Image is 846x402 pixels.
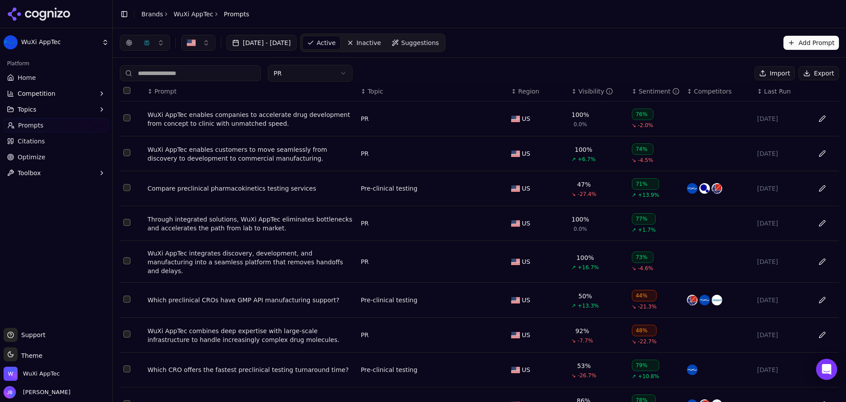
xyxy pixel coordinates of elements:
div: 100% [576,253,594,262]
div: 92% [575,327,589,335]
div: 47% [577,180,591,189]
div: 79% [632,360,659,371]
div: 53% [577,361,591,370]
img: charles river laboratories [699,295,710,305]
button: Edit in sheet [815,147,829,161]
span: ↗ [571,302,576,309]
div: PR [361,331,369,339]
img: US flag [511,259,520,265]
span: +1.7% [638,226,656,233]
span: 0.0% [574,121,587,128]
div: 76% [632,109,653,120]
span: ↘ [571,191,576,198]
img: pharmaron [712,183,722,194]
button: Select row 5 [123,257,130,264]
span: -27.4% [578,191,596,198]
span: ↗ [632,226,636,233]
th: Last Run [753,82,809,101]
button: Toolbox [4,166,109,180]
button: Topics [4,102,109,116]
div: 74% [632,143,653,155]
a: Brands [141,11,163,18]
img: evotec [699,183,710,194]
div: 73% [632,252,653,263]
button: Competition [4,86,109,101]
span: Active [317,38,336,47]
span: ↘ [571,372,576,379]
span: Topic [367,87,383,96]
span: Region [518,87,539,96]
button: Open user button [4,386,70,398]
button: Select all rows [123,87,130,94]
a: PR [361,219,369,228]
span: Suggestions [401,38,439,47]
span: Support [18,331,45,339]
div: [DATE] [757,114,805,123]
div: 77% [632,213,656,225]
img: catalent [712,295,722,305]
th: brandMentionRate [568,82,628,101]
div: 100% [575,145,592,154]
th: Prompt [144,82,357,101]
img: charles river laboratories [687,183,698,194]
a: Pre-clinical testing [361,365,418,374]
button: [DATE] - [DATE] [226,35,297,51]
span: US [522,331,530,339]
a: Home [4,71,109,85]
a: Through integrated solutions, WuXi AppTec eliminates bottlenecks and accelerates the path from la... [148,215,354,233]
button: Import [754,66,795,80]
div: 71% [632,178,659,190]
a: WuXi AppTec enables customers to move seamlessly from discovery to development to commercial manu... [148,145,354,163]
span: ↗ [632,373,636,380]
img: pharmaron [687,295,698,305]
span: US [522,184,530,193]
span: -2.0% [638,122,653,129]
a: Active [302,36,341,50]
span: US [522,296,530,304]
a: PR [361,257,369,266]
span: WuXi AppTec [21,38,98,46]
div: Sentiment [638,87,679,96]
div: WuXi AppTec enables companies to accelerate drug development from concept to clinic with unmatche... [148,110,354,128]
img: US [187,38,196,47]
button: Edit in sheet [815,216,829,230]
span: ↘ [632,265,636,272]
span: ↗ [571,156,576,163]
button: Select row 4 [123,219,130,226]
button: Edit in sheet [815,363,829,377]
a: PR [361,114,369,123]
img: US flag [511,367,520,373]
span: Optimize [18,153,45,162]
span: -7.7% [578,337,593,344]
img: Josef Bookert [4,386,16,398]
span: Toolbox [18,169,41,177]
div: ↕Sentiment [632,87,680,96]
button: Select row 3 [123,184,130,191]
span: -26.7% [578,372,596,379]
button: Export [798,66,839,80]
div: 100% [571,110,589,119]
div: 44% [632,290,657,301]
button: Select row 6 [123,296,130,303]
div: [DATE] [757,149,805,158]
a: Inactive [342,36,386,50]
a: Which CRO offers the fastest preclinical testing turnaround time? [148,365,354,374]
span: ↘ [632,122,636,129]
nav: breadcrumb [141,10,249,19]
img: US flag [511,220,520,227]
a: Compare preclinical pharmacokinetics testing services [148,184,354,193]
span: +6.7% [578,156,596,163]
span: Prompts [224,10,249,19]
div: [DATE] [757,331,805,339]
span: -4.5% [638,157,653,164]
a: Optimize [4,150,109,164]
span: -4.6% [638,265,653,272]
span: ↗ [632,192,636,199]
img: US flag [511,150,520,157]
